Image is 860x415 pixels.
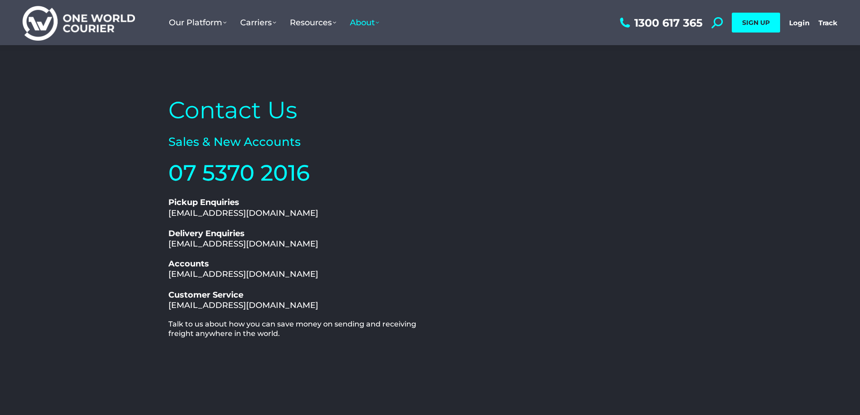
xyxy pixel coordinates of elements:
[789,19,809,27] a: Login
[168,228,318,249] a: Delivery Enquiries[EMAIL_ADDRESS][DOMAIN_NAME]
[168,197,318,218] a: Pickup Enquiries[EMAIL_ADDRESS][DOMAIN_NAME]
[168,259,209,269] b: Accounts
[618,17,702,28] a: 1300 617 365
[240,18,276,28] span: Carriers
[732,13,780,33] a: SIGN UP
[168,259,318,279] a: Accounts[EMAIL_ADDRESS][DOMAIN_NAME]
[283,9,343,37] a: Resources
[742,19,770,27] span: SIGN UP
[168,320,426,339] h2: Talk to us about how you can save money on sending and receiving freight anywhere in the world.
[169,18,227,28] span: Our Platform
[168,135,426,150] h2: Sales & New Accounts
[162,9,233,37] a: Our Platform
[168,290,318,310] a: Customer Service[EMAIL_ADDRESS][DOMAIN_NAME]
[168,290,243,300] b: Customer Service
[818,19,837,27] a: Track
[290,18,336,28] span: Resources
[168,197,239,207] b: Pickup Enquiries
[168,159,310,186] a: 07 5370 2016
[233,9,283,37] a: Carriers
[343,9,386,37] a: About
[350,18,379,28] span: About
[23,5,135,41] img: One World Courier
[168,95,426,126] h2: Contact Us
[168,228,245,238] b: Delivery Enquiries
